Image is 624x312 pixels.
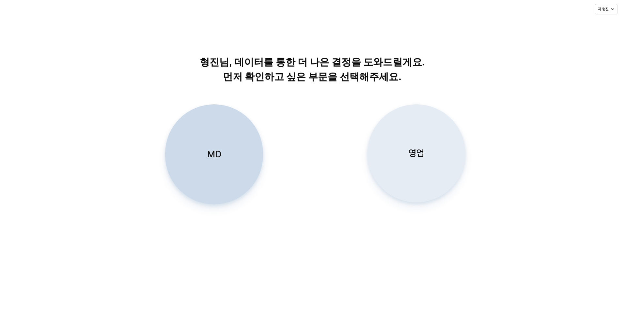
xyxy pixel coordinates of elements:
p: 형진님, 데이터를 통한 더 나은 결정을 도와드릴게요. 먼저 확인하고 싶은 부문을 선택해주세요. [146,55,479,84]
p: 지 형진 [598,7,609,12]
button: 지 형진 [595,4,617,14]
p: 영업 [409,147,424,159]
button: MD [165,104,263,204]
button: 영업 [367,104,465,202]
p: MD [207,148,221,160]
